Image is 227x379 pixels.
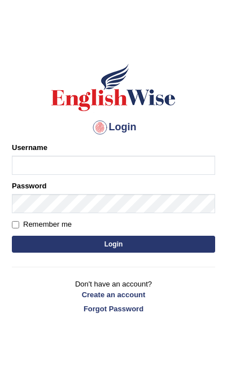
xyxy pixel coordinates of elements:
label: Password [12,180,46,191]
p: Don't have an account? [12,279,215,314]
button: Login [12,236,215,253]
input: Remember me [12,221,19,228]
label: Remember me [12,219,72,230]
img: Logo of English Wise sign in for intelligent practice with AI [49,62,178,113]
h4: Login [12,118,215,136]
label: Username [12,142,47,153]
a: Forgot Password [12,303,215,314]
a: Create an account [12,289,215,300]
